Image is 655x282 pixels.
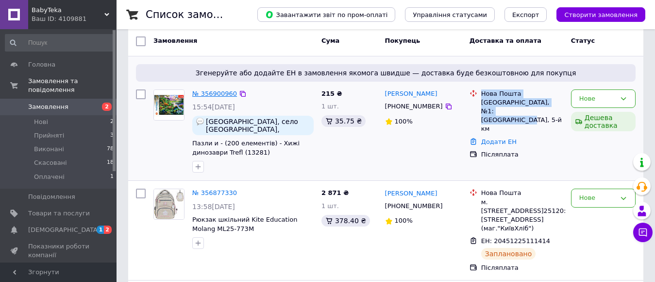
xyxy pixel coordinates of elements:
span: 3 [110,131,114,140]
div: [PHONE_NUMBER] [383,100,445,113]
span: 2 [104,226,112,234]
div: 35.75 ₴ [321,115,366,127]
h1: Список замовлень [146,9,244,20]
a: [PERSON_NAME] [385,89,437,99]
span: Статус [571,37,595,44]
span: 78 [107,145,114,154]
span: [DEMOGRAPHIC_DATA] [28,226,100,234]
span: Замовлення та повідомлення [28,77,117,94]
span: Нові [34,118,48,126]
span: 1 шт. [321,103,339,110]
span: Покупець [385,37,420,44]
span: Виконані [34,145,64,154]
img: Фото товару [154,90,184,120]
span: 2 871 ₴ [321,189,349,196]
div: Заплановано [481,248,536,260]
button: Створити замовлення [556,7,645,22]
span: 215 ₴ [321,90,342,97]
span: Прийняті [34,131,64,140]
span: [GEOGRAPHIC_DATA], село [GEOGRAPHIC_DATA], [GEOGRAPHIC_DATA], [GEOGRAPHIC_DATA]. Поштове №1:вул 4... [206,118,310,133]
span: 100% [395,217,413,224]
a: [PERSON_NAME] [385,189,437,198]
span: Скасовані [34,159,67,167]
span: Замовлення [153,37,197,44]
span: Доставка та оплата [470,37,541,44]
span: Товари та послуги [28,209,90,218]
div: Ваш ID: 4109881 [32,15,117,23]
span: Управління статусами [413,11,487,18]
button: Чат з покупцем [633,223,653,242]
span: Головна [28,60,55,69]
button: Завантажити звіт по пром-оплаті [257,7,395,22]
span: Cума [321,37,339,44]
input: Пошук [5,34,115,52]
div: м. [STREET_ADDRESS]25120: [STREET_ADDRESS] (маг."КиївХліб") [481,198,563,233]
span: 1 [110,173,114,181]
span: Оплачені [34,173,65,181]
a: Фото товару [153,89,185,121]
img: Фото товару [154,189,184,219]
a: Фото товару [153,189,185,220]
span: Створити замовлення [564,11,638,18]
a: Рюкзак шкільний Kite Education Molang ML25-773M [192,216,297,232]
div: Нова Пошта [481,189,563,197]
a: № 356877330 [192,189,237,196]
span: ЕН: 20451225111414 [481,237,550,245]
div: [PHONE_NUMBER] [383,200,445,212]
span: 1 [97,226,104,234]
a: Створити замовлення [547,11,645,18]
span: 2 [102,103,112,111]
div: Післяплата [481,264,563,272]
a: Пазли и - (200 елементів) - Хижі динозаври Trefl (13281) [192,140,300,156]
img: :speech_balloon: [196,118,204,125]
button: Управління статусами [405,7,495,22]
button: Експорт [504,7,547,22]
span: 100% [395,118,413,125]
a: № 356900960 [192,90,237,97]
span: Замовлення [28,103,68,111]
span: 15:54[DATE] [192,103,235,111]
span: 1 шт. [321,202,339,210]
div: Післяплата [481,150,563,159]
div: Дешева доставка [571,112,636,131]
div: Нове [579,94,616,104]
span: 18 [107,159,114,167]
div: Нове [579,193,616,203]
span: 13:58[DATE] [192,203,235,211]
span: Завантажити звіт по пром-оплаті [265,10,387,19]
span: Показники роботи компанії [28,242,90,260]
div: Нова Пошта [481,89,563,98]
span: BabyTeka [32,6,104,15]
span: Повідомлення [28,193,75,201]
div: [GEOGRAPHIC_DATA], №1: [GEOGRAPHIC_DATA], 5-й км [481,98,563,134]
div: 378.40 ₴ [321,215,370,227]
span: 2 [110,118,114,126]
span: Експорт [512,11,539,18]
a: Додати ЕН [481,138,517,145]
span: Згенеруйте або додайте ЕН в замовлення якомога швидше — доставка буде безкоштовною для покупця [140,68,632,78]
